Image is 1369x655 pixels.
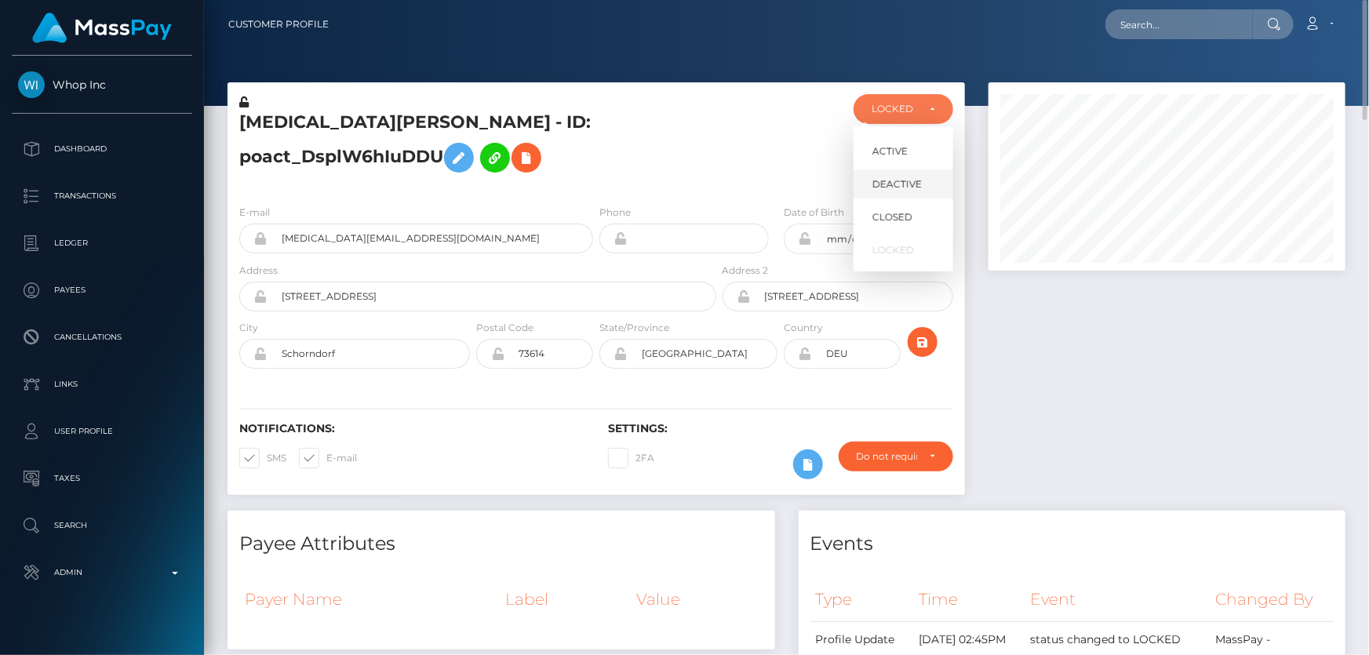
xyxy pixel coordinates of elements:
a: Links [12,365,192,404]
label: Country [784,321,823,335]
a: Transactions [12,176,192,216]
a: Search [12,506,192,545]
button: LOCKED [854,94,953,124]
th: Type [810,578,913,621]
p: Admin [18,561,186,584]
a: Customer Profile [228,8,329,41]
h4: Events [810,530,1334,558]
img: Whop Inc [18,71,45,98]
label: E-mail [299,448,357,468]
img: MassPay Logo [32,13,172,43]
a: Taxes [12,459,192,498]
h4: Payee Attributes [239,530,763,558]
a: Admin [12,553,192,592]
th: Value [631,578,763,620]
p: Taxes [18,467,186,490]
p: Payees [18,278,186,302]
label: 2FA [608,448,654,468]
label: State/Province [599,321,669,335]
input: Search... [1105,9,1253,39]
div: Do not require [857,450,917,463]
label: Address [239,264,278,278]
p: Transactions [18,184,186,208]
button: Do not require [839,442,953,471]
label: E-mail [239,206,270,220]
p: Links [18,373,186,396]
label: City [239,321,258,335]
p: Dashboard [18,137,186,161]
div: LOCKED [872,103,917,115]
span: DEACTIVE [872,177,922,191]
th: Event [1025,578,1210,621]
p: Search [18,514,186,537]
a: Payees [12,271,192,310]
h6: Settings: [608,422,953,435]
label: Phone [599,206,631,220]
a: Cancellations [12,318,192,357]
span: ACTIVE [872,144,908,158]
th: Time [913,578,1025,621]
span: Whop Inc [12,78,192,92]
p: Cancellations [18,326,186,349]
label: Date of Birth [784,206,844,220]
a: User Profile [12,412,192,451]
label: Postal Code [476,321,533,335]
label: Address 2 [723,264,769,278]
th: Label [501,578,631,620]
a: Dashboard [12,129,192,169]
th: Changed By [1210,578,1334,621]
span: CLOSED [872,210,912,224]
label: SMS [239,448,286,468]
th: Payer Name [239,578,501,620]
p: Ledger [18,231,186,255]
a: Ledger [12,224,192,263]
h6: Notifications: [239,422,584,435]
h5: [MEDICAL_DATA][PERSON_NAME] - ID: poact_DsplW6hIuDDU [239,111,708,180]
p: User Profile [18,420,186,443]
